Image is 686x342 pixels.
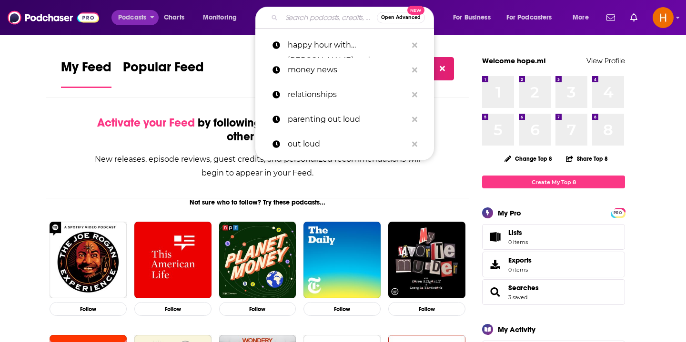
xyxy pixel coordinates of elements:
[508,256,532,264] span: Exports
[485,230,504,244] span: Lists
[8,9,99,27] img: Podchaser - Follow, Share and Rate Podcasts
[482,224,625,250] a: Lists
[282,10,377,25] input: Search podcasts, credits, & more...
[255,33,434,58] a: happy hour with [PERSON_NAME] and [PERSON_NAME]
[388,302,465,316] button: Follow
[288,82,407,107] p: relationships
[499,153,558,165] button: Change Top 8
[134,222,212,299] img: This American Life
[508,228,528,237] span: Lists
[196,10,249,25] button: open menu
[255,82,434,107] a: relationships
[288,107,407,132] p: parenting out loud
[612,209,624,216] span: PRO
[453,11,491,24] span: For Business
[603,10,619,26] a: Show notifications dropdown
[288,132,407,156] p: out loud
[123,59,204,81] span: Popular Feed
[255,58,434,82] a: money news
[508,294,527,301] a: 3 saved
[123,59,204,88] a: Popular Feed
[388,222,465,299] img: My Favorite Murder with Karen Kilgariff and Georgia Hardstark
[219,222,296,299] img: Planet Money
[612,209,624,216] a: PRO
[482,252,625,277] a: Exports
[219,302,296,316] button: Follow
[158,10,190,25] a: Charts
[506,11,552,24] span: For Podcasters
[46,198,469,206] div: Not sure who to follow? Try these podcasts...
[97,116,195,130] span: Activate your Feed
[485,258,504,271] span: Exports
[482,279,625,305] span: Searches
[303,302,381,316] button: Follow
[573,11,589,24] span: More
[255,132,434,156] a: out loud
[508,283,539,292] a: Searches
[377,12,425,23] button: Open AdvancedNew
[164,11,184,24] span: Charts
[303,222,381,299] img: The Daily
[50,302,127,316] button: Follow
[485,285,504,299] a: Searches
[508,266,532,273] span: 0 items
[508,239,528,245] span: 0 items
[94,152,421,180] div: New releases, episode reviews, guest credits, and personalized recommendations will begin to appe...
[203,11,237,24] span: Monitoring
[288,33,407,58] p: happy hour with lucy and nikki
[498,208,521,217] div: My Pro
[482,56,546,65] a: Welcome hope.m!
[407,6,424,15] span: New
[61,59,111,88] a: My Feed
[653,7,674,28] img: User Profile
[626,10,641,26] a: Show notifications dropdown
[498,325,535,334] div: My Activity
[500,10,566,25] button: open menu
[288,58,407,82] p: money news
[653,7,674,28] button: Show profile menu
[61,59,111,81] span: My Feed
[255,107,434,132] a: parenting out loud
[264,7,443,29] div: Search podcasts, credits, & more...
[565,149,608,168] button: Share Top 8
[653,7,674,28] span: Logged in as hope.m
[94,116,421,144] div: by following Podcasts, Creators, Lists, and other Users!
[586,56,625,65] a: View Profile
[111,10,159,25] button: open menu
[566,10,601,25] button: open menu
[508,228,522,237] span: Lists
[381,15,421,20] span: Open Advanced
[118,11,146,24] span: Podcasts
[50,222,127,299] img: The Joe Rogan Experience
[134,302,212,316] button: Follow
[482,176,625,188] a: Create My Top 8
[446,10,503,25] button: open menu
